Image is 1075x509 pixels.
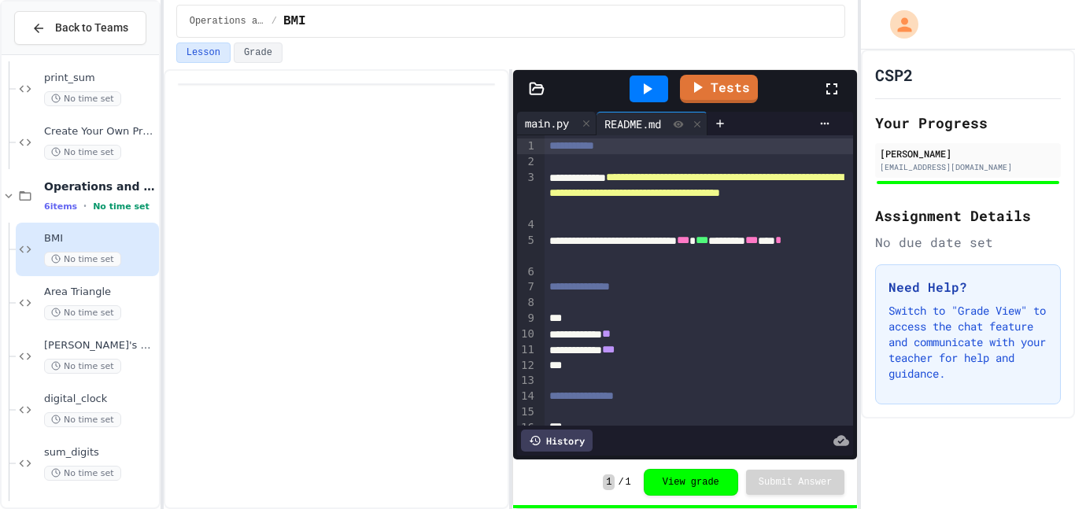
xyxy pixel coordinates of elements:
[626,476,631,489] span: 1
[880,161,1056,173] div: [EMAIL_ADDRESS][DOMAIN_NAME]
[517,326,537,342] div: 10
[44,179,156,194] span: Operations and Variables
[93,201,150,212] span: No time set
[888,303,1047,382] p: Switch to "Grade View" to access the chat feature and communicate with your teacher for help and ...
[597,116,669,132] div: README.md
[44,286,156,299] span: Area Triangle
[880,146,1056,160] div: [PERSON_NAME]
[517,358,537,374] div: 12
[44,72,156,85] span: print_sum
[44,145,121,160] span: No time set
[875,233,1061,252] div: No due date set
[44,339,156,352] span: [PERSON_NAME]'s Formula
[55,20,128,36] span: Back to Teams
[517,115,577,131] div: main.py
[517,342,537,358] div: 11
[44,446,156,459] span: sum_digits
[44,393,156,406] span: digital_clock
[517,404,537,420] div: 15
[517,295,537,311] div: 8
[875,112,1061,134] h2: Your Progress
[44,201,77,212] span: 6 items
[517,138,537,154] div: 1
[14,11,146,45] button: Back to Teams
[680,75,758,103] a: Tests
[517,154,537,170] div: 2
[597,112,707,135] div: README.md
[875,64,913,86] h1: CSP2
[517,389,537,404] div: 14
[517,264,537,280] div: 6
[176,42,231,63] button: Lesson
[618,476,623,489] span: /
[83,200,87,212] span: •
[44,359,121,374] span: No time set
[44,466,121,481] span: No time set
[517,311,537,326] div: 9
[44,91,121,106] span: No time set
[603,474,615,490] span: 1
[44,305,121,320] span: No time set
[517,420,537,436] div: 16
[521,430,593,452] div: History
[644,469,738,496] button: View grade
[746,470,845,495] button: Submit Answer
[44,125,156,138] span: Create Your Own Program
[874,6,922,42] div: My Account
[875,205,1061,227] h2: Assignment Details
[44,232,156,245] span: BMI
[44,252,121,267] span: No time set
[517,279,537,295] div: 7
[759,476,833,489] span: Submit Answer
[517,217,537,233] div: 4
[190,15,265,28] span: Operations and Variables
[888,278,1047,297] h3: Need Help?
[283,12,306,31] span: BMI
[272,15,277,28] span: /
[517,112,597,135] div: main.py
[517,170,537,217] div: 3
[44,412,121,427] span: No time set
[517,233,537,264] div: 5
[517,373,537,389] div: 13
[234,42,283,63] button: Grade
